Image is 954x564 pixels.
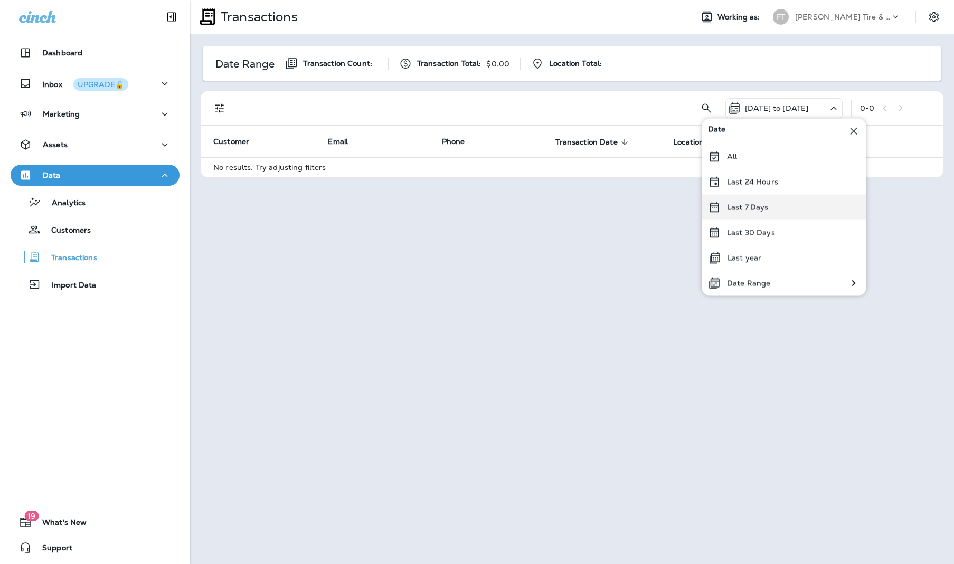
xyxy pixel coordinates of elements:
span: Location [673,137,717,147]
button: Marketing [11,103,180,125]
button: Customers [11,218,180,241]
div: FT [773,9,789,25]
p: Customers [41,226,91,236]
span: Phone [442,137,465,146]
button: Transactions [11,246,180,268]
span: Transaction Total: [417,59,481,68]
button: Support [11,537,180,558]
span: Location Total: [549,59,602,68]
span: Transaction Date [555,138,617,147]
p: Dashboard [42,49,82,57]
button: Analytics [11,191,180,213]
span: Location [673,138,704,147]
span: Transaction Date [555,137,631,147]
p: [PERSON_NAME] Tire & Auto Service [795,13,890,21]
p: Marketing [43,110,80,118]
p: Date Range [727,279,770,288]
button: UPGRADE🔒 [73,78,128,91]
p: Import Data [41,281,97,291]
span: Support [32,543,72,556]
p: Transactions [41,253,97,263]
div: UPGRADE🔒 [78,81,124,88]
button: Settings [924,7,943,26]
button: Filters [209,98,230,119]
button: Dashboard [11,42,180,63]
p: Date Range [215,60,275,68]
span: Date [708,125,726,138]
button: Assets [11,134,180,155]
button: Search Transactions [696,98,717,119]
p: Data [43,171,61,179]
p: Last year [728,254,761,262]
p: Last 24 Hours [727,178,778,186]
button: Data [11,165,180,186]
span: Transaction Count: [303,59,372,68]
p: Analytics [41,198,86,208]
p: Assets [43,140,68,149]
button: 19What's New [11,512,180,533]
td: No results. Try adjusting filters [201,157,918,177]
button: InboxUPGRADE🔒 [11,73,180,94]
p: Last 30 Days [727,228,775,237]
span: 19 [24,511,39,521]
p: $0.00 [486,60,509,68]
p: All [727,152,737,161]
span: What's New [32,518,87,531]
button: Import Data [11,273,180,295]
p: Last 7 Days [727,203,769,212]
span: Working as: [717,13,762,22]
div: 0 - 0 [860,104,874,112]
p: Inbox [42,78,128,89]
span: Email [328,137,348,146]
p: [DATE] to [DATE] [745,104,808,112]
p: Transactions [216,9,298,25]
button: Collapse Sidebar [157,6,186,27]
span: Customer [213,137,249,146]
